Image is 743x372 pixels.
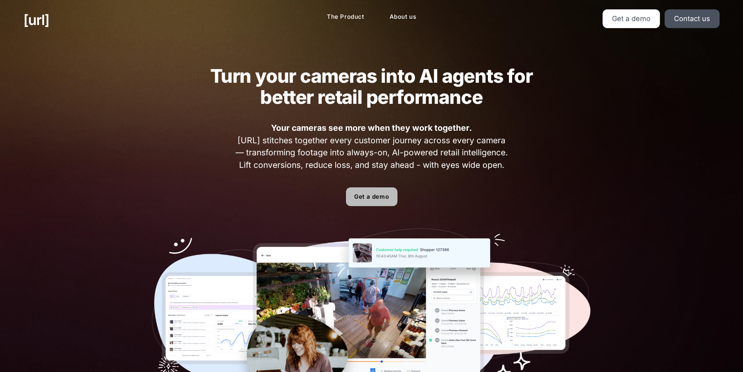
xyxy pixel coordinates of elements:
[23,9,49,30] a: [URL]
[383,9,423,25] a: About us
[346,187,397,206] a: Get a demo
[271,123,472,133] strong: Your cameras see more when they work together.
[195,66,548,108] h2: Turn your cameras into AI agents for better retail performance
[665,9,720,28] a: Contact us
[233,122,510,171] span: [URL] stitches together every customer journey across every camera — transforming footage into al...
[603,9,660,28] a: Get a demo
[321,9,371,25] a: The Product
